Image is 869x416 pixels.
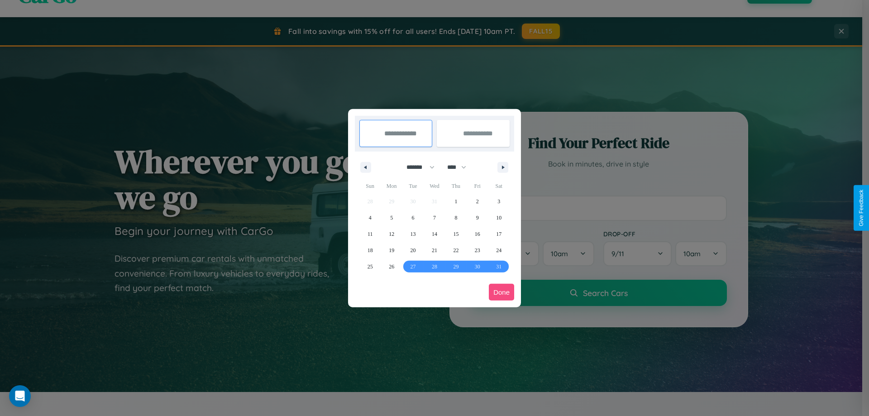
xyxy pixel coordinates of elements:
span: 28 [432,258,437,275]
button: 26 [381,258,402,275]
span: Sun [359,179,381,193]
button: 14 [424,226,445,242]
span: 21 [432,242,437,258]
button: 6 [402,210,424,226]
span: 8 [454,210,457,226]
button: 28 [424,258,445,275]
span: Tue [402,179,424,193]
button: 12 [381,226,402,242]
button: Done [489,284,514,301]
button: 2 [467,193,488,210]
div: Open Intercom Messenger [9,385,31,407]
span: 25 [368,258,373,275]
span: Mon [381,179,402,193]
button: 18 [359,242,381,258]
span: 12 [389,226,394,242]
button: 27 [402,258,424,275]
button: 4 [359,210,381,226]
span: 1 [454,193,457,210]
span: 22 [453,242,458,258]
span: Sat [488,179,510,193]
button: 13 [402,226,424,242]
span: 9 [476,210,479,226]
span: Fri [467,179,488,193]
span: 20 [411,242,416,258]
button: 17 [488,226,510,242]
span: Thu [445,179,467,193]
button: 8 [445,210,467,226]
button: 24 [488,242,510,258]
span: 19 [389,242,394,258]
span: 15 [453,226,458,242]
button: 25 [359,258,381,275]
span: 17 [496,226,501,242]
span: 7 [433,210,436,226]
div: Give Feedback [858,190,864,226]
button: 30 [467,258,488,275]
span: 14 [432,226,437,242]
button: 31 [488,258,510,275]
button: 7 [424,210,445,226]
span: Wed [424,179,445,193]
span: 18 [368,242,373,258]
span: 6 [412,210,415,226]
button: 10 [488,210,510,226]
span: 13 [411,226,416,242]
span: 29 [453,258,458,275]
span: 3 [497,193,500,210]
span: 2 [476,193,479,210]
button: 1 [445,193,467,210]
button: 16 [467,226,488,242]
span: 26 [389,258,394,275]
button: 15 [445,226,467,242]
span: 11 [368,226,373,242]
button: 21 [424,242,445,258]
span: 10 [496,210,501,226]
span: 5 [390,210,393,226]
span: 31 [496,258,501,275]
span: 27 [411,258,416,275]
button: 23 [467,242,488,258]
span: 23 [475,242,480,258]
button: 9 [467,210,488,226]
button: 19 [381,242,402,258]
button: 11 [359,226,381,242]
button: 29 [445,258,467,275]
span: 16 [475,226,480,242]
button: 3 [488,193,510,210]
span: 30 [475,258,480,275]
span: 4 [369,210,372,226]
button: 22 [445,242,467,258]
button: 20 [402,242,424,258]
span: 24 [496,242,501,258]
button: 5 [381,210,402,226]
